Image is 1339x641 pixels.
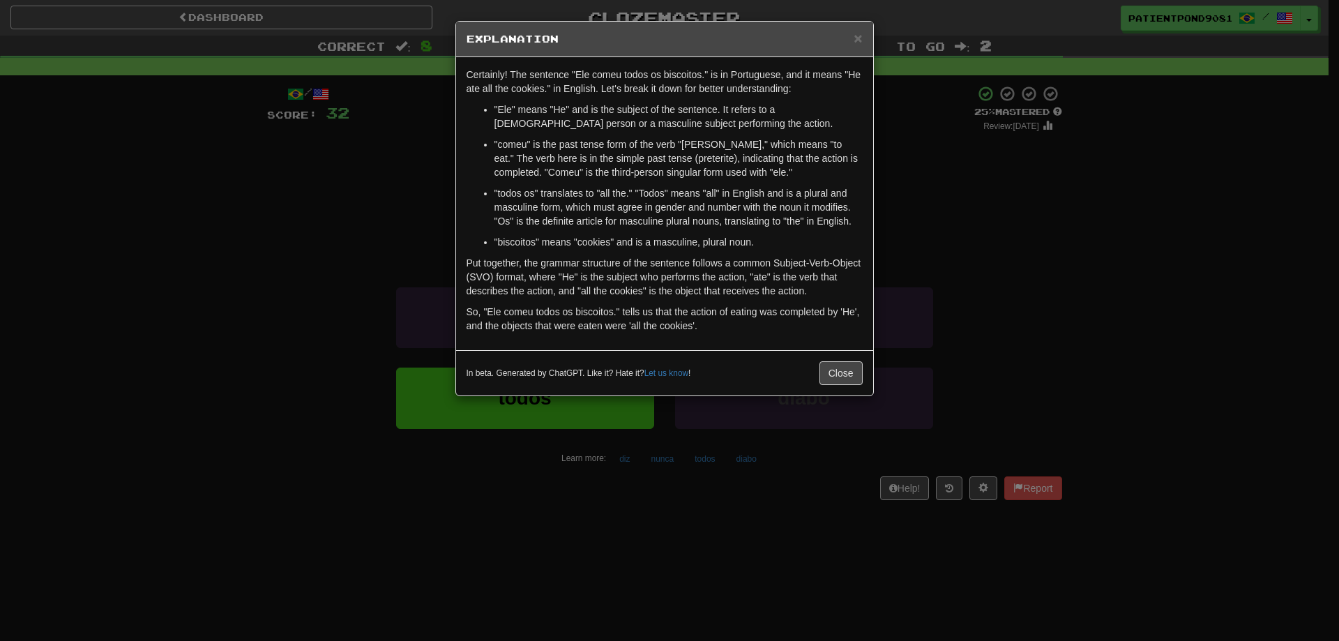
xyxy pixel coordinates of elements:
a: Let us know [644,368,688,378]
button: Close [819,361,863,385]
h5: Explanation [467,32,863,46]
p: Put together, the grammar structure of the sentence follows a common Subject-Verb-Object (SVO) fo... [467,256,863,298]
p: Certainly! The sentence "Ele comeu todos os biscoitos." is in Portuguese, and it means "He ate al... [467,68,863,96]
p: "comeu" is the past tense form of the verb "[PERSON_NAME]," which means "to eat." The verb here i... [494,137,863,179]
small: In beta. Generated by ChatGPT. Like it? Hate it? ! [467,368,691,379]
p: "biscoitos" means "cookies" and is a masculine, plural noun. [494,235,863,249]
p: "todos os" translates to "all the." "Todos" means "all" in English and is a plural and masculine ... [494,186,863,228]
p: "Ele" means "He" and is the subject of the sentence. It refers to a [DEMOGRAPHIC_DATA] person or ... [494,103,863,130]
button: Close [854,31,862,45]
p: So, "Ele comeu todos os biscoitos." tells us that the action of eating was completed by 'He', and... [467,305,863,333]
span: × [854,30,862,46]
